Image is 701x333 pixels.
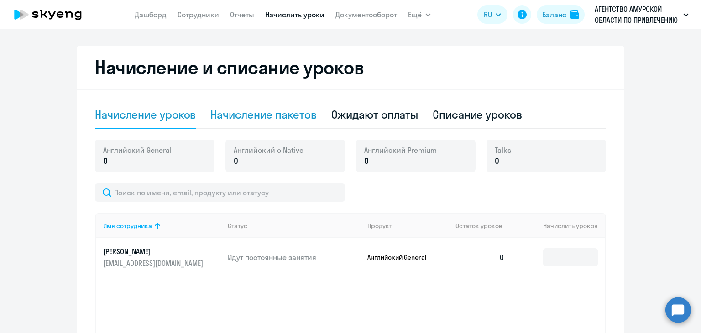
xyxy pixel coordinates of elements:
img: balance [570,10,579,19]
p: АГЕНТСТВО АМУРСКОЙ ОБЛАСТИ ПО ПРИВЛЕЧЕНИЮ ИНВЕСТИЦИЙ, АНО, #15140 [595,4,680,26]
button: АГЕНТСТВО АМУРСКОЙ ОБЛАСТИ ПО ПРИВЛЕЧЕНИЮ ИНВЕСТИЦИЙ, АНО, #15140 [590,4,693,26]
a: Документооборот [335,10,397,19]
p: [EMAIL_ADDRESS][DOMAIN_NAME] [103,258,205,268]
h2: Начисление и списание уроков [95,57,606,78]
span: 0 [364,155,369,167]
span: Английский Premium [364,145,437,155]
span: Английский с Native [234,145,303,155]
div: Баланс [542,9,566,20]
div: Ожидают оплаты [331,107,419,122]
div: Имя сотрудника [103,222,220,230]
span: 0 [103,155,108,167]
span: Остаток уроков [455,222,502,230]
p: Идут постоянные занятия [228,252,360,262]
div: Списание уроков [433,107,522,122]
span: RU [484,9,492,20]
td: 0 [448,238,512,276]
div: Продукт [367,222,449,230]
span: 0 [495,155,499,167]
span: Ещё [408,9,422,20]
a: Дашборд [135,10,167,19]
div: Начисление уроков [95,107,196,122]
th: Начислить уроков [512,213,605,238]
div: Продукт [367,222,392,230]
a: Начислить уроки [265,10,324,19]
button: RU [477,5,507,24]
span: 0 [234,155,238,167]
a: Отчеты [230,10,254,19]
button: Ещё [408,5,431,24]
a: [PERSON_NAME][EMAIL_ADDRESS][DOMAIN_NAME] [103,246,220,268]
a: Сотрудники [178,10,219,19]
div: Остаток уроков [455,222,512,230]
div: Начисление пакетов [210,107,316,122]
span: Английский General [103,145,172,155]
p: [PERSON_NAME] [103,246,205,256]
div: Статус [228,222,247,230]
div: Имя сотрудника [103,222,152,230]
button: Балансbalance [537,5,585,24]
span: Talks [495,145,511,155]
input: Поиск по имени, email, продукту или статусу [95,183,345,202]
p: Английский General [367,253,436,261]
div: Статус [228,222,360,230]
